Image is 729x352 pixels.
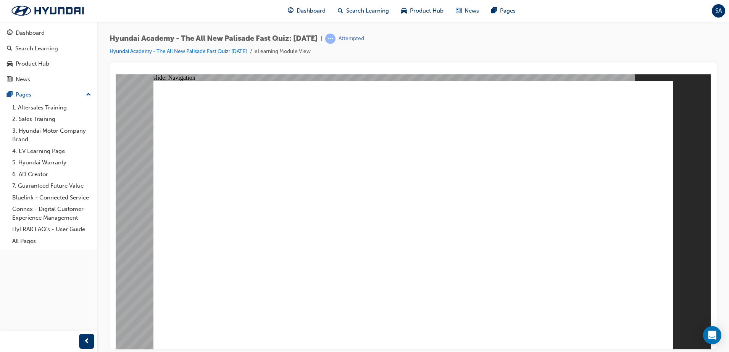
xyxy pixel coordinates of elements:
span: News [464,6,479,15]
button: Pages [3,88,94,102]
div: Attempted [339,35,364,42]
a: Bluelink - Connected Service [9,192,94,204]
a: Product Hub [3,57,94,71]
div: News [16,75,30,84]
span: Search Learning [346,6,389,15]
a: Hyundai Academy - The All New Palisade Fast Quiz: [DATE] [110,48,247,55]
span: car-icon [7,61,13,68]
div: Pages [16,90,31,99]
a: Connex - Digital Customer Experience Management [9,203,94,223]
a: search-iconSearch Learning [332,3,395,19]
span: news-icon [456,6,461,16]
img: Trak [4,3,92,19]
a: Search Learning [3,42,94,56]
a: 4. EV Learning Page [9,145,94,157]
a: 2. Sales Training [9,113,94,125]
span: Dashboard [297,6,326,15]
span: search-icon [7,45,12,52]
a: Dashboard [3,26,94,40]
div: Search Learning [15,44,58,53]
a: News [3,72,94,87]
a: 3. Hyundai Motor Company Brand [9,125,94,145]
a: 5. Hyundai Warranty [9,157,94,169]
a: guage-iconDashboard [282,3,332,19]
span: | [321,34,322,43]
div: Product Hub [16,59,49,68]
a: 1. Aftersales Training [9,102,94,114]
a: pages-iconPages [485,3,522,19]
a: car-iconProduct Hub [395,3,450,19]
span: Pages [500,6,516,15]
button: SA [712,4,725,18]
span: up-icon [86,90,91,100]
a: All Pages [9,235,94,247]
span: SA [715,6,722,15]
a: 6. AD Creator [9,169,94,180]
span: guage-icon [288,6,294,16]
div: Open Intercom Messenger [703,326,721,344]
div: Dashboard [16,29,45,37]
a: news-iconNews [450,3,485,19]
span: Product Hub [410,6,444,15]
span: guage-icon [7,30,13,37]
button: DashboardSearch LearningProduct HubNews [3,24,94,88]
span: news-icon [7,76,13,83]
span: Hyundai Academy - The All New Palisade Fast Quiz: [DATE] [110,34,318,43]
span: pages-icon [491,6,497,16]
span: search-icon [338,6,343,16]
li: eLearning Module View [255,47,311,56]
span: pages-icon [7,92,13,98]
span: learningRecordVerb_ATTEMPT-icon [325,34,335,44]
span: prev-icon [84,337,90,346]
a: 7. Guaranteed Future Value [9,180,94,192]
span: car-icon [401,6,407,16]
a: HyTRAK FAQ's - User Guide [9,223,94,235]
